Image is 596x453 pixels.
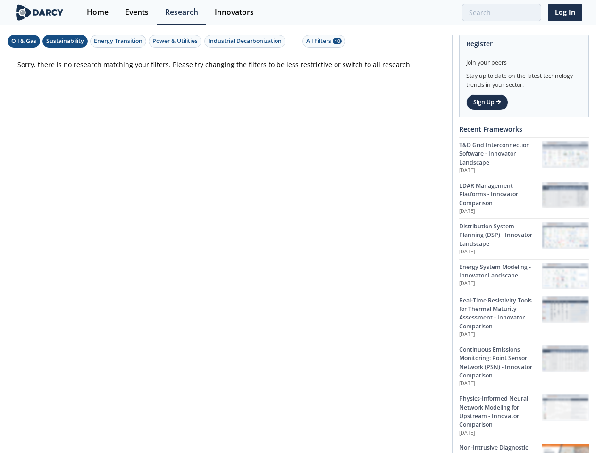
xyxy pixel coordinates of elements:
[466,35,582,52] div: Register
[459,380,542,387] p: [DATE]
[459,167,542,175] p: [DATE]
[466,52,582,67] div: Join your peers
[459,182,542,208] div: LDAR Management Platforms - Innovator Comparison
[204,35,285,48] button: Industrial Decarbonization
[306,37,342,45] div: All Filters
[459,259,589,293] a: Energy System Modeling - Innovator Landscape [DATE] Energy System Modeling - Innovator Landscape ...
[42,35,88,48] button: Sustainability
[46,37,84,45] div: Sustainability
[90,35,146,48] button: Energy Transition
[459,391,589,440] a: Physics-Informed Neural Network Modeling for Upstream - Innovator Comparison [DATE] Physics-Infor...
[11,37,36,45] div: Oil & Gas
[302,35,345,48] button: All Filters 10
[8,35,40,48] button: Oil & Gas
[459,331,542,338] p: [DATE]
[215,8,254,16] div: Innovators
[459,137,589,178] a: T&D Grid Interconnection Software - Innovator Landscape [DATE] T&D Grid Interconnection Software ...
[14,4,66,21] img: logo-wide.svg
[459,218,589,259] a: Distribution System Planning (DSP) - Innovator Landscape [DATE] Distribution System Planning (DSP...
[459,248,542,256] p: [DATE]
[459,296,542,331] div: Real-Time Resistivity Tools for Thermal Maturity Assessment - Innovator Comparison
[466,67,582,89] div: Stay up to date on the latest technology trends in your sector.
[459,208,542,215] p: [DATE]
[125,8,149,16] div: Events
[459,429,542,437] p: [DATE]
[17,59,436,69] p: Sorry, there is no research matching your filters. Please try changing the filters to be less res...
[459,263,542,280] div: Energy System Modeling - Innovator Landscape
[459,345,542,380] div: Continuous Emissions Monitoring: Point Sensor Network (PSN) - Innovator Comparison
[548,4,582,21] a: Log In
[459,141,542,167] div: T&D Grid Interconnection Software - Innovator Landscape
[87,8,109,16] div: Home
[459,280,542,287] p: [DATE]
[459,293,589,342] a: Real-Time Resistivity Tools for Thermal Maturity Assessment - Innovator Comparison [DATE] Real-Ti...
[459,178,589,218] a: LDAR Management Platforms - Innovator Comparison [DATE] LDAR Management Platforms - Innovator Com...
[152,37,198,45] div: Power & Utilities
[149,35,201,48] button: Power & Utilities
[459,121,589,137] div: Recent Frameworks
[165,8,198,16] div: Research
[466,94,508,110] a: Sign Up
[459,394,542,429] div: Physics-Informed Neural Network Modeling for Upstream - Innovator Comparison
[459,222,542,248] div: Distribution System Planning (DSP) - Innovator Landscape
[333,38,342,44] span: 10
[208,37,282,45] div: Industrial Decarbonization
[459,342,589,391] a: Continuous Emissions Monitoring: Point Sensor Network (PSN) - Innovator Comparison [DATE] Continu...
[94,37,143,45] div: Energy Transition
[462,4,541,21] input: Advanced Search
